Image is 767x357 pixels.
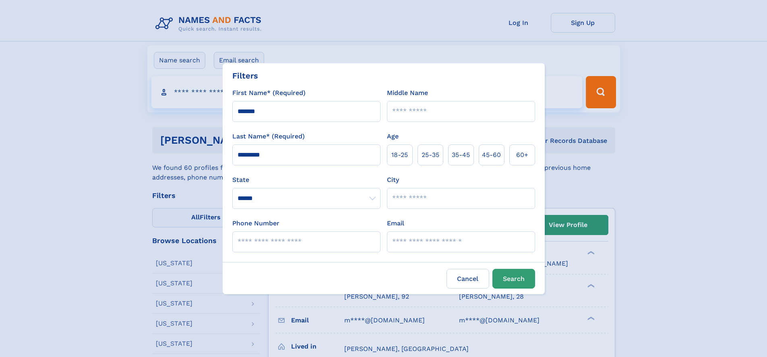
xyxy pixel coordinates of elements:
[232,219,279,228] label: Phone Number
[387,88,428,98] label: Middle Name
[232,70,258,82] div: Filters
[387,132,399,141] label: Age
[492,269,535,289] button: Search
[232,175,380,185] label: State
[232,88,306,98] label: First Name* (Required)
[232,132,305,141] label: Last Name* (Required)
[422,150,439,160] span: 25‑35
[452,150,470,160] span: 35‑45
[387,219,404,228] label: Email
[387,175,399,185] label: City
[447,269,489,289] label: Cancel
[391,150,408,160] span: 18‑25
[516,150,528,160] span: 60+
[482,150,501,160] span: 45‑60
